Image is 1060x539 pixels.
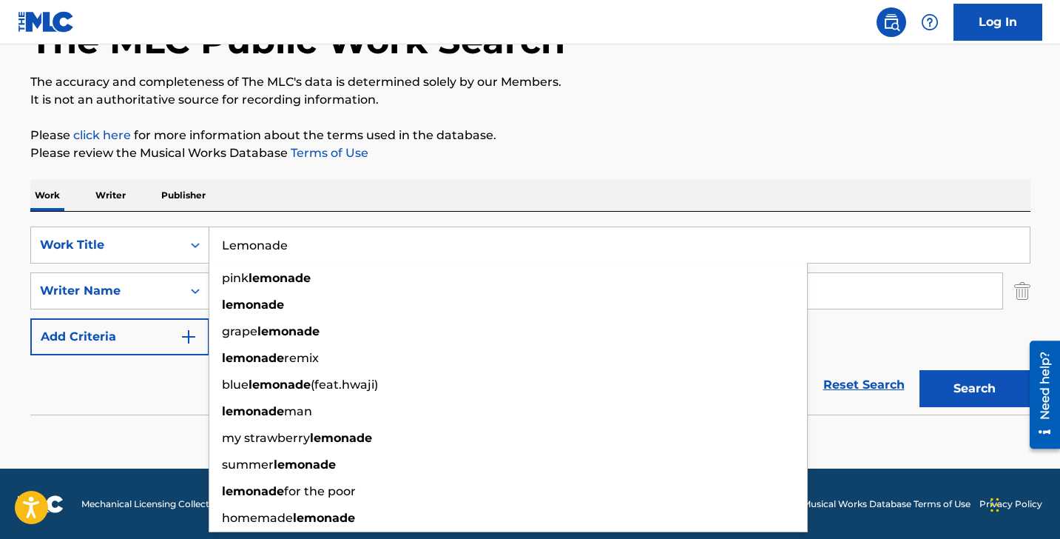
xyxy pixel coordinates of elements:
img: MLC Logo [18,11,75,33]
span: man [284,404,312,418]
span: grape [222,324,257,338]
strong: lemonade [249,271,311,285]
iframe: Chat Widget [986,468,1060,539]
button: Add Criteria [30,318,209,355]
a: Musical Works Database Terms of Use [803,498,970,511]
span: remix [284,351,319,365]
strong: lemonade [274,458,336,472]
span: summer [222,458,274,472]
p: Writer [91,180,130,211]
span: my strawberry [222,431,310,445]
div: Work Title [40,236,173,254]
img: search [882,13,900,31]
a: click here [73,128,131,142]
strong: lemonade [222,404,284,418]
div: Drag [990,483,999,527]
p: Please review the Musical Works Database [30,144,1030,162]
button: Search [919,370,1030,407]
strong: lemonade [222,298,284,312]
iframe: Resource Center [1019,335,1060,455]
span: for the poor [284,484,356,498]
p: Publisher [157,180,210,211]
p: The accuracy and completeness of The MLC's data is determined solely by our Members. [30,73,1030,91]
strong: lemonade [293,511,355,525]
span: Mechanical Licensing Collective © 2025 [81,498,253,511]
a: Reset Search [816,369,912,401]
strong: lemonade [257,324,320,338]
span: blue [222,378,249,392]
div: Writer Name [40,282,173,300]
a: Public Search [877,7,906,37]
img: Delete Criterion [1014,272,1030,309]
span: pink [222,271,249,285]
strong: lemonade [310,431,372,445]
form: Search Form [30,227,1030,415]
strong: lemonade [249,378,311,392]
p: It is not an authoritative source for recording information. [30,91,1030,109]
span: (feat.hwaji) [311,378,378,392]
a: Privacy Policy [979,498,1042,511]
p: Work [30,180,64,211]
img: logo [18,495,64,513]
span: homemade [222,511,293,525]
img: help [921,13,939,31]
strong: lemonade [222,484,284,498]
a: Terms of Use [288,146,368,160]
strong: lemonade [222,351,284,365]
a: Log In [953,4,1042,41]
img: 9d2ae6d4665cec9f34b9.svg [180,328,198,346]
div: Help [915,7,945,37]
p: Please for more information about the terms used in the database. [30,127,1030,144]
